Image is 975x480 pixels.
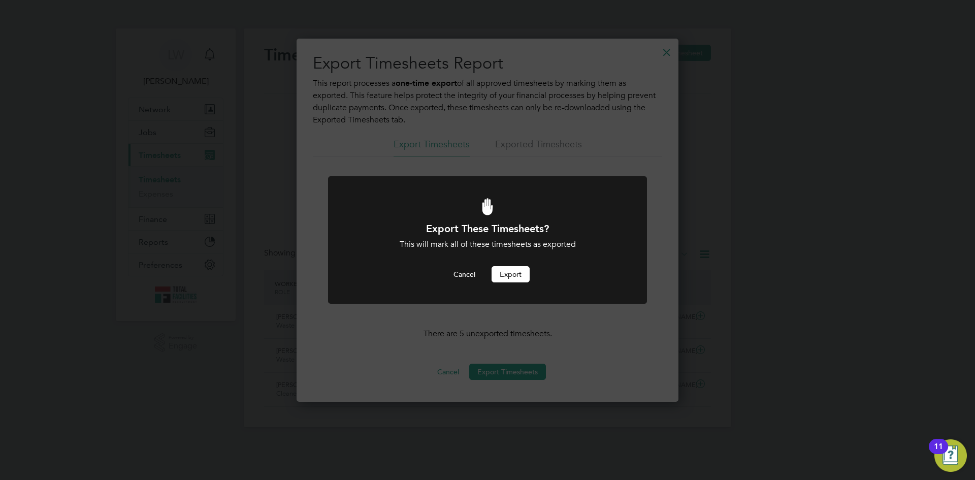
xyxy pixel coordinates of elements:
button: Cancel [445,266,483,282]
div: 11 [934,446,943,460]
button: Open Resource Center, 11 new notifications [934,439,967,472]
h1: Export These Timesheets? [355,222,620,235]
button: Export [492,266,530,282]
div: This will mark all of these timesheets as exported [355,239,620,250]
